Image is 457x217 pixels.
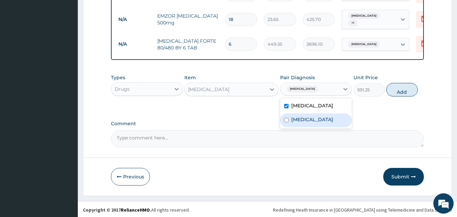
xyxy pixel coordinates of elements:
[287,86,318,92] span: [MEDICAL_DATA]
[348,41,380,48] span: [MEDICAL_DATA]
[111,75,125,81] label: Types
[280,74,315,81] label: Pair Diagnosis
[291,102,333,109] label: [MEDICAL_DATA]
[35,38,114,47] div: Chat with us now
[3,145,129,169] textarea: Type your message and hit 'Enter'
[83,207,151,213] strong: Copyright © 2017 .
[154,9,222,29] td: EMZOR [MEDICAL_DATA] 500mg
[111,3,127,20] div: Minimize live chat window
[111,121,424,127] label: Comment
[184,74,196,81] label: Item
[273,207,452,213] div: Redefining Heath Insurance in [GEOGRAPHIC_DATA] using Telemedicine and Data Science!
[115,38,154,50] td: N/A
[348,20,358,26] span: + 1
[348,13,380,19] span: [MEDICAL_DATA]
[13,34,27,51] img: d_794563401_company_1708531726252_794563401
[383,168,424,186] button: Submit
[386,83,418,96] button: Add
[111,168,150,186] button: Previous
[353,74,378,81] label: Unit Price
[188,86,229,93] div: [MEDICAL_DATA]
[115,13,154,26] td: N/A
[291,116,333,123] label: [MEDICAL_DATA]
[39,65,93,134] span: We're online!
[154,34,222,55] td: [MEDICAL_DATA] FORTE 80/480 BY 6 TAB
[115,86,130,92] div: Drugs
[121,207,150,213] a: RelianceHMO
